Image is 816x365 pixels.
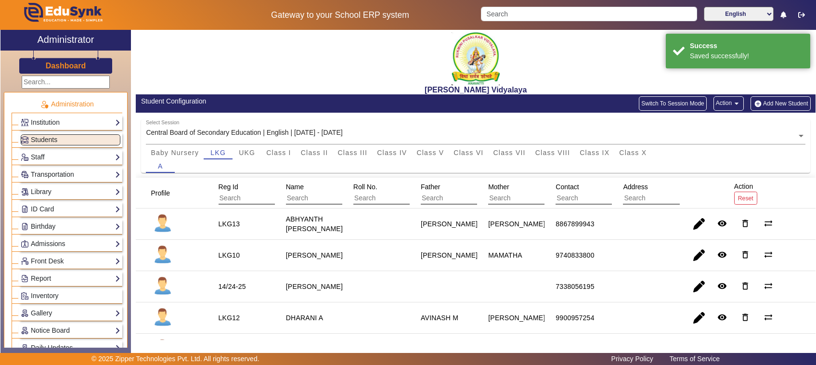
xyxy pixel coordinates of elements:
[38,34,94,45] h2: Administrator
[488,339,533,359] div: GANGAMMA P G
[740,281,750,291] mat-icon: delete_outline
[717,250,727,260] mat-icon: remove_red_eye
[46,61,86,70] h3: Dashboard
[690,41,803,51] div: Success
[764,250,773,260] mat-icon: sync_alt
[764,219,773,228] mat-icon: sync_alt
[717,313,727,322] mat-icon: remove_red_eye
[751,96,810,111] button: Add New Student
[40,100,49,109] img: Administration.png
[717,219,727,228] mat-icon: remove_red_eye
[764,313,773,322] mat-icon: sync_alt
[731,178,761,208] div: Action
[452,32,500,85] img: 1f9ccde3-ca7c-4581-b515-4fcda2067381
[753,100,763,108] img: add-new-student.png
[31,292,59,300] span: Inventory
[12,99,122,109] p: Administration
[91,354,259,364] p: © 2025 Zipper Technologies Pvt. Ltd. All rights reserved.
[734,192,757,205] button: Reset
[21,136,28,143] img: Students.png
[740,313,750,322] mat-icon: delete_outline
[209,10,471,20] h5: Gateway to your School ERP system
[713,96,744,111] button: Action
[740,219,750,228] mat-icon: delete_outline
[764,281,773,291] mat-icon: sync_alt
[740,250,750,260] mat-icon: delete_outline
[690,51,803,61] div: Saved successfully!
[151,337,175,361] img: profile.png
[717,281,727,291] mat-icon: remove_red_eye
[607,352,658,365] a: Privacy Policy
[732,99,741,108] mat-icon: arrow_drop_down
[31,136,57,143] span: Students
[21,292,28,300] img: Inventory.png
[481,7,697,21] input: Search
[22,76,110,89] input: Search...
[665,352,725,365] a: Terms of Service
